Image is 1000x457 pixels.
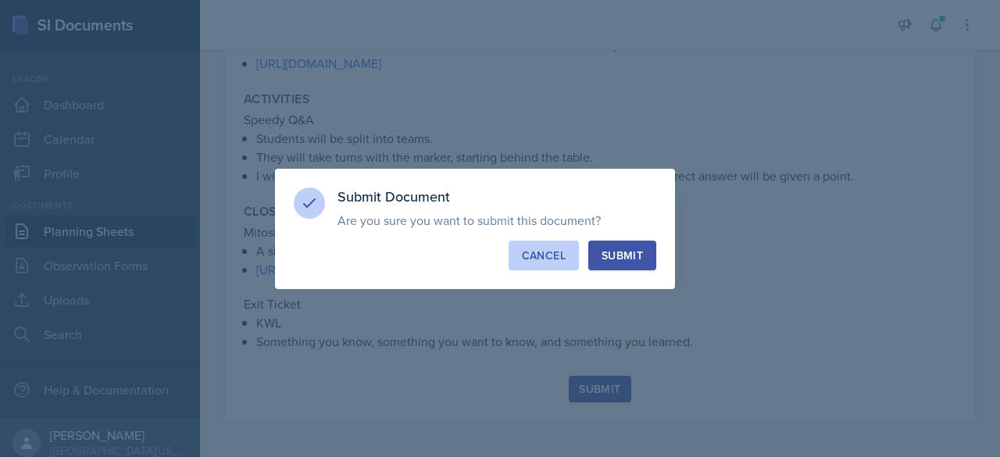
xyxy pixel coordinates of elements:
[602,248,643,263] div: Submit
[588,241,656,270] button: Submit
[509,241,579,270] button: Cancel
[337,212,656,228] p: Are you sure you want to submit this document?
[337,187,656,206] h3: Submit Document
[522,248,566,263] div: Cancel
